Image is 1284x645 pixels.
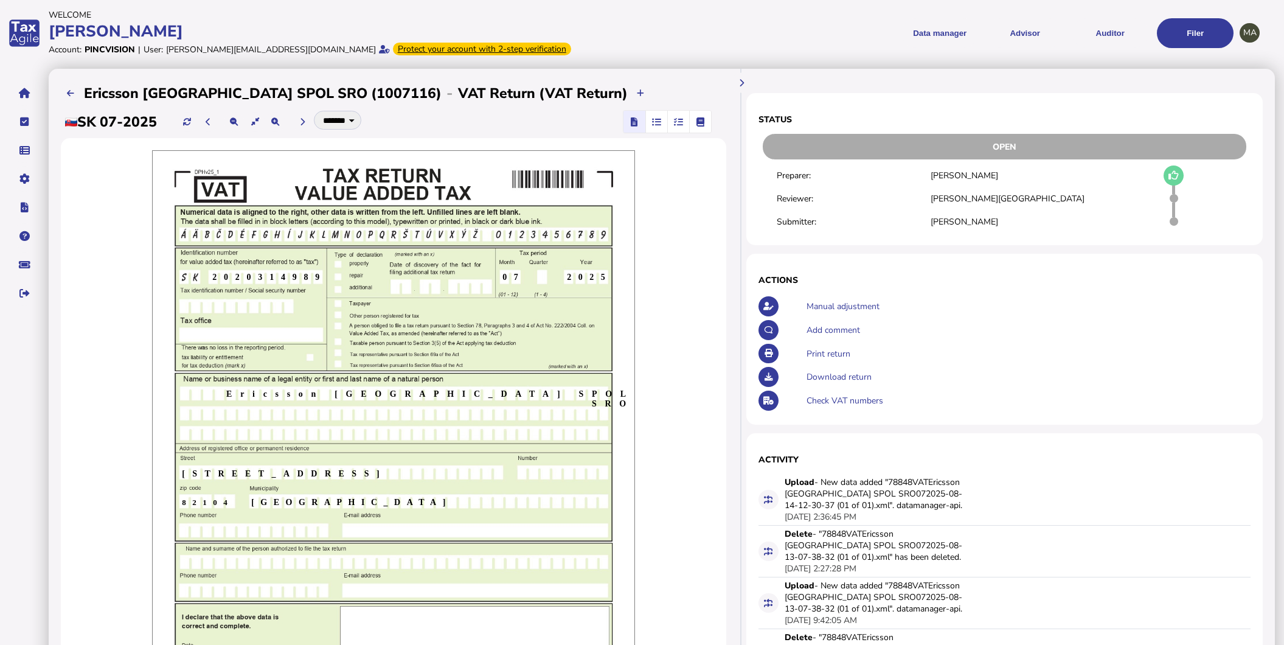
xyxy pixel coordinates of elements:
button: Make the return view larger [265,112,285,132]
div: Welcome [49,9,638,21]
button: Sign out [12,281,37,306]
div: Pincvision [85,44,135,55]
i: Data for this filing changed [764,495,772,504]
div: Add comment [803,318,1251,342]
div: Profile settings [1240,23,1260,43]
i: Data manager [19,150,30,151]
h2: VAT Return (VAT Return) [458,84,628,103]
div: Print return [803,342,1251,366]
button: Next period [293,112,313,132]
div: Preparer: [777,170,931,181]
b: 07 [502,273,525,282]
button: Help pages [12,223,37,249]
button: Home [12,80,37,106]
b: [GEOGRAPHIC_DATA] [251,498,452,507]
button: Download return [758,367,779,387]
button: Data manager [12,138,37,163]
b: Ericsson [GEOGRAPHIC_DATA] SPOL SRO [226,389,634,408]
strong: Delete [785,632,813,643]
div: [DATE] 2:36:45 PM [785,511,856,523]
div: [PERSON_NAME][EMAIL_ADDRESS][DOMAIN_NAME] [166,44,376,55]
mat-button-toggle: Reconcilliation view by tax code [667,111,689,133]
button: Check VAT numbers on return. [758,391,779,411]
div: - New data added "78848VATEricsson [GEOGRAPHIC_DATA] SPOL SRO072025-08-13-07-38-32 (01 of 01).xml... [785,580,967,615]
button: Filer [1157,18,1234,48]
button: Shows a dropdown of VAT Advisor options [987,18,1063,48]
button: Make the return view smaller [224,112,245,132]
i: Email verified [379,45,390,54]
button: Filing calendar - month view [61,83,81,103]
button: Hide [732,73,752,93]
div: From Oct 1, 2025, 2-step verification will be required to login. Set it up now... [393,43,571,55]
button: Tasks [12,109,37,134]
div: Check VAT numbers [803,389,1251,413]
div: - New data added "78848VATEricsson [GEOGRAPHIC_DATA] SPOL SRO072025-08-14-12-30-37 (01 of 01).xml... [785,476,967,511]
div: Download return [803,365,1251,389]
button: Reset the return view [245,112,265,132]
button: Make an adjustment to this return. [758,296,779,316]
div: Account: [49,44,82,55]
h2: Ericsson [GEOGRAPHIC_DATA] SPOL SRO (1007116) [84,84,442,103]
div: Return status - Actions are restricted to nominated users [758,134,1251,159]
div: - [442,83,458,103]
div: [DATE] 9:42:05 AM [785,615,857,626]
h1: Actions [758,274,1251,286]
button: Upload transactions [631,83,651,103]
b: 2025 [567,273,612,282]
div: Manual adjustment [803,295,1251,318]
button: Previous period [198,112,218,132]
button: Developer hub links [12,195,37,220]
i: Data for this filing changed [764,547,772,556]
strong: Upload [785,580,814,591]
b: 2020314989 [212,273,327,282]
button: Make a comment in the activity log. [758,320,779,340]
b: 82104 [182,498,234,507]
i: Data for this filing changed [764,599,772,607]
h2: SK 07-2025 [65,113,157,131]
h1: Status [758,114,1251,125]
div: [PERSON_NAME] [49,21,638,42]
img: sk.png [65,117,77,127]
h1: Activity [758,454,1251,465]
mat-button-toggle: Return view [623,111,645,133]
div: [PERSON_NAME] [931,170,1084,181]
button: Refresh data for current period [177,112,197,132]
div: Reviewer: [777,193,931,204]
button: Raise a support ticket [12,252,37,277]
div: Submitter: [777,216,931,228]
div: | [138,44,141,55]
strong: Delete [785,528,813,540]
b: [STREET_ADDRESS] [182,469,387,478]
div: Open [763,134,1246,159]
button: Open printable view of return. [758,344,779,364]
div: - "78848VATEricsson [GEOGRAPHIC_DATA] SPOL SRO072025-08-13-07-38-32 (01 of 01).xml" has been dele... [785,528,967,563]
div: [PERSON_NAME] [931,216,1084,228]
button: Mark as draft [1164,166,1184,186]
mat-button-toggle: Ledger [689,111,711,133]
button: Shows a dropdown of Data manager options [901,18,978,48]
div: [DATE] 2:27:28 PM [785,563,856,574]
div: User: [144,44,163,55]
button: Manage settings [12,166,37,192]
strong: Upload [785,476,814,488]
mat-button-toggle: Reconcilliation view by document [645,111,667,133]
menu: navigate products [644,18,1234,48]
button: Auditor [1072,18,1148,48]
div: [PERSON_NAME][GEOGRAPHIC_DATA] [931,193,1084,204]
